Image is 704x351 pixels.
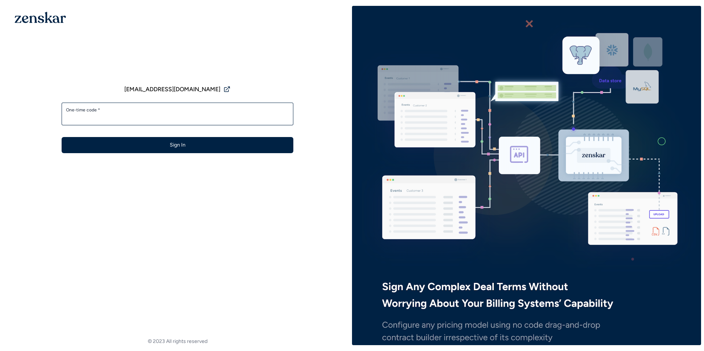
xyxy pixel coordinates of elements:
[66,107,289,113] label: One-time code *
[3,338,352,345] footer: © 2023 All rights reserved
[15,12,66,23] img: 1OGAJ2xQqyY4LXKgY66KYq0eOWRCkrZdAb3gUhuVAqdWPZE9SRJmCz+oDMSn4zDLXe31Ii730ItAGKgCKgCCgCikA4Av8PJUP...
[62,137,293,153] button: Sign In
[124,85,220,94] span: [EMAIL_ADDRESS][DOMAIN_NAME]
